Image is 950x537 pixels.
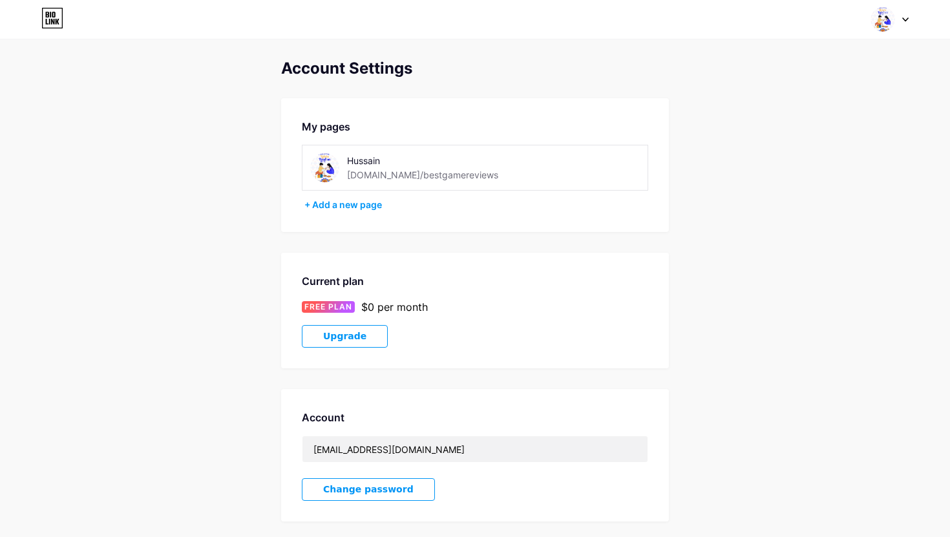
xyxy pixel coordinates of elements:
div: Current plan [302,273,648,289]
div: [DOMAIN_NAME]/bestgamereviews [347,168,498,182]
div: $0 per month [361,299,428,315]
div: + Add a new page [304,198,648,211]
span: FREE PLAN [304,301,352,313]
button: Change password [302,478,435,501]
div: Hussain [347,154,530,167]
img: bestgamereviews [310,153,339,182]
span: Upgrade [323,331,366,342]
span: Change password [323,484,414,495]
input: Email [302,436,648,462]
div: Account [302,410,648,425]
button: Upgrade [302,325,388,348]
div: My pages [302,119,648,134]
div: Account Settings [281,59,669,78]
img: bestgamereviews [871,7,895,32]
